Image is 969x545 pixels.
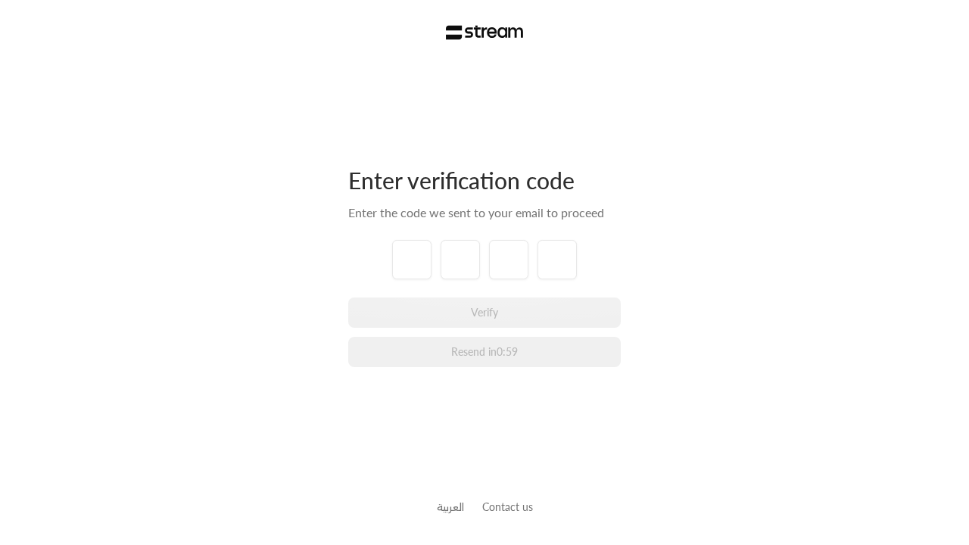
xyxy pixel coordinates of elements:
a: Contact us [482,500,533,513]
a: العربية [437,493,464,521]
div: Enter verification code [348,166,621,195]
button: Contact us [482,499,533,515]
img: Stream Logo [446,25,524,40]
div: Enter the code we sent to your email to proceed [348,204,621,222]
